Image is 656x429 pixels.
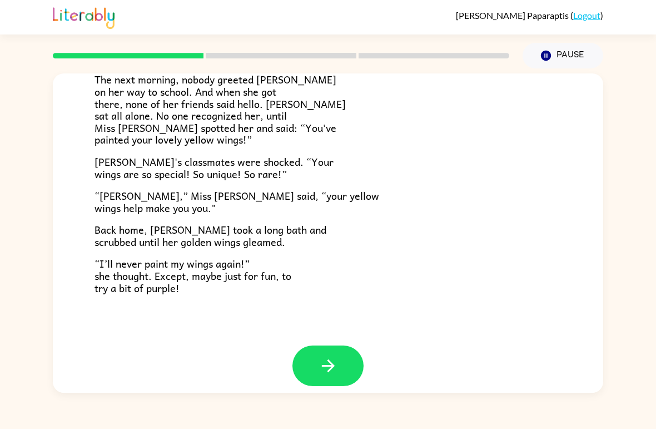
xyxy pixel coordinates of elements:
span: “[PERSON_NAME],” Miss [PERSON_NAME] said, “your yellow wings help make you you." [95,188,379,216]
span: “I’ll never paint my wings again!” she thought. Except, maybe just for fun, to try a bit of purple! [95,255,291,295]
a: Logout [573,10,600,21]
span: Back home, [PERSON_NAME] took a long bath and scrubbed until her golden wings gleamed. [95,221,326,250]
button: Pause [523,43,603,68]
span: [PERSON_NAME] Paparaptis [456,10,570,21]
span: [PERSON_NAME]'s classmates were shocked. “Your wings are so special! So unique! So rare!” [95,154,334,182]
span: The next morning, nobody greeted [PERSON_NAME] on her way to school. And when she got there, none... [95,71,346,147]
div: ( ) [456,10,603,21]
img: Literably [53,4,115,29]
